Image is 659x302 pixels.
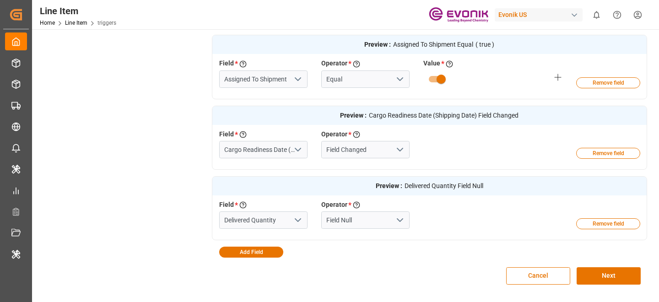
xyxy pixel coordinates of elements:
input: Type to search/select [219,211,308,229]
button: Help Center [607,5,627,25]
button: Evonik US [495,6,586,23]
label: Operator [321,200,347,210]
label: Operator [321,129,347,140]
button: Add Field [219,247,283,258]
strong: Preview : [376,181,402,191]
button: open menu [392,72,406,86]
label: Value [423,59,440,69]
label: Field [219,200,234,210]
button: Cancel [506,267,570,285]
strong: Preview : [364,40,391,49]
label: Operator [321,59,347,69]
button: open menu [392,143,406,157]
input: Type to search/select [321,70,410,88]
div: Evonik US [495,8,583,22]
strong: Preview : [340,111,367,120]
label: Field [219,129,234,140]
button: Next [577,267,641,285]
a: Line Item [65,20,87,26]
button: open menu [290,213,304,227]
div: Line Item [40,4,116,18]
span: Cargo Readiness Date (Shipping Date) Field Changed [369,111,519,120]
label: Field [219,59,234,69]
button: open menu [290,143,304,157]
input: Type to search/select [219,141,308,158]
img: Evonik-brand-mark-Deep-Purple-RGB.jpeg_1700498283.jpeg [429,7,488,23]
span: ( true ) [475,40,494,49]
span: Delivered Quantity Field Null [405,181,483,191]
button: open menu [392,213,406,227]
input: Type to search/select [321,211,410,229]
a: Home [40,20,55,26]
input: Type to search/select [219,70,308,88]
button: show 0 new notifications [586,5,607,25]
button: Remove field [576,77,640,88]
button: Remove field [576,148,640,159]
button: open menu [290,72,304,86]
span: Assigned To Shipment Equal [393,40,473,49]
button: Remove field [576,218,640,229]
input: Type to search/select [321,141,410,158]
